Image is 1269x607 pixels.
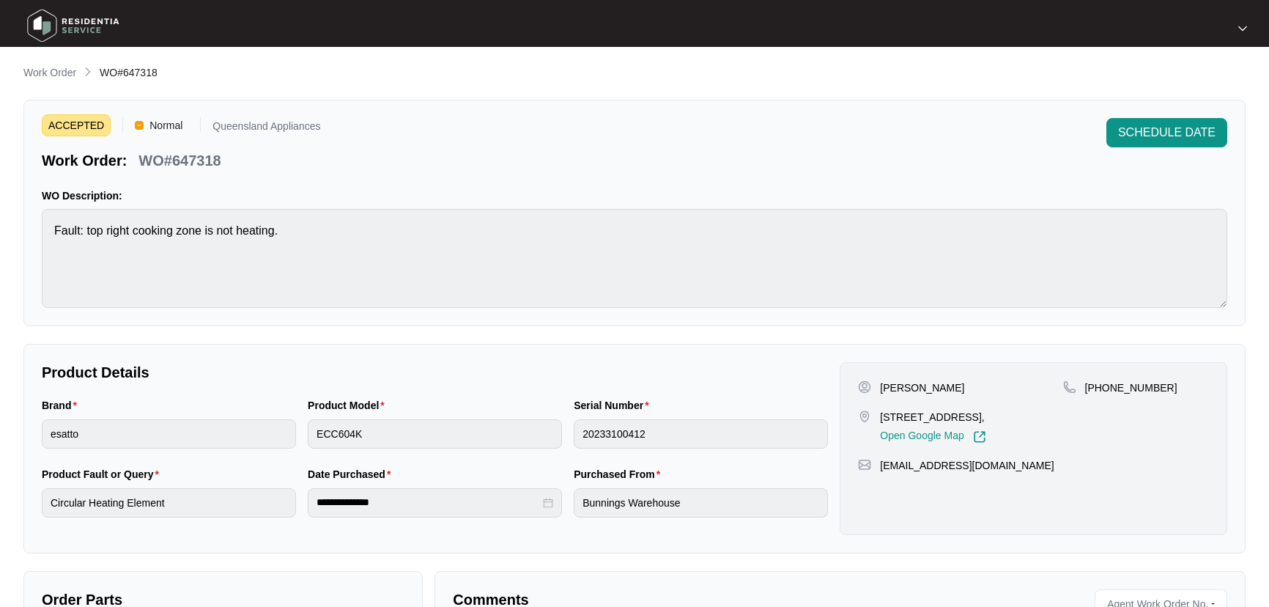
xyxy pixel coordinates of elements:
a: Work Order [21,65,79,81]
img: user-pin [858,380,871,394]
label: Product Model [308,398,391,413]
input: Serial Number [574,419,828,449]
span: ACCEPTED [42,114,111,136]
p: [PERSON_NAME] [880,380,964,395]
label: Product Fault or Query [42,467,165,482]
span: SCHEDULE DATE [1118,124,1216,141]
p: WO Description: [42,188,1227,203]
p: Work Order [23,65,76,80]
button: SCHEDULE DATE [1106,118,1227,147]
input: Date Purchased [317,495,540,510]
input: Product Model [308,419,562,449]
p: [PHONE_NUMBER] [1085,380,1177,395]
img: Vercel Logo [135,121,144,130]
a: Open Google Map [880,430,985,444]
label: Serial Number [574,398,654,413]
p: WO#647318 [138,150,221,171]
img: map-pin [1063,380,1076,394]
img: map-pin [858,410,871,423]
input: Brand [42,419,296,449]
label: Purchased From [574,467,666,482]
label: Brand [42,398,83,413]
p: Queensland Appliances [212,121,320,136]
input: Product Fault or Query [42,488,296,518]
p: Product Details [42,362,828,383]
img: residentia service logo [22,4,125,48]
img: Link-External [973,430,986,444]
label: Date Purchased [308,467,396,482]
img: map-pin [858,458,871,471]
p: [STREET_ADDRESS], [880,410,985,424]
textarea: Fault: top right cooking zone is not heating. [42,209,1227,308]
img: dropdown arrow [1238,25,1247,32]
span: Normal [144,114,188,136]
img: chevron-right [82,66,94,78]
p: [EMAIL_ADDRESS][DOMAIN_NAME] [880,458,1054,473]
p: Work Order: [42,150,127,171]
input: Purchased From [574,488,828,518]
span: WO#647318 [100,67,158,78]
